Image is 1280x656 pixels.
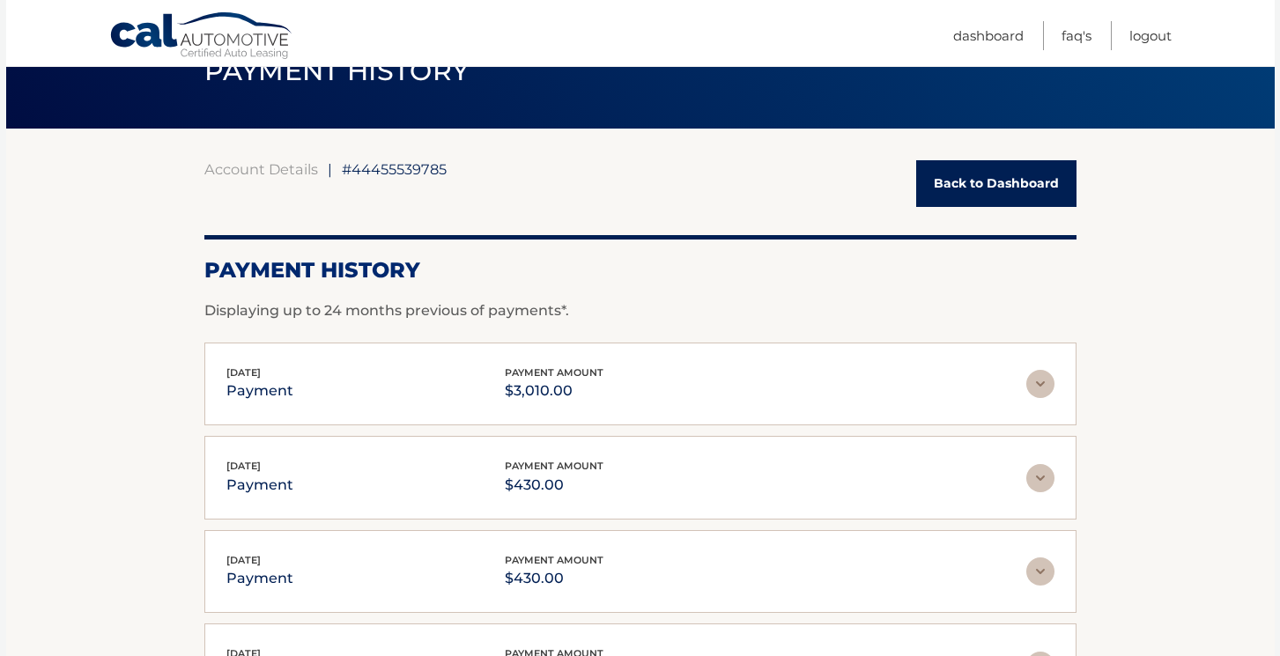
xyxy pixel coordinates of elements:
a: Logout [1129,21,1172,50]
span: PAYMENT HISTORY [204,55,470,87]
p: payment [226,566,293,591]
p: payment [226,379,293,403]
span: | [328,160,332,178]
p: payment [226,473,293,498]
a: FAQ's [1062,21,1091,50]
span: payment amount [505,366,603,379]
span: [DATE] [226,554,261,566]
p: $430.00 [505,473,603,498]
img: accordion-rest.svg [1026,464,1054,492]
h2: Payment History [204,257,1077,284]
span: #44455539785 [342,160,447,178]
p: Displaying up to 24 months previous of payments*. [204,300,1077,321]
a: Cal Automotive [109,11,294,63]
p: $3,010.00 [505,379,603,403]
a: Dashboard [953,21,1024,50]
span: payment amount [505,554,603,566]
a: Back to Dashboard [916,160,1077,207]
p: $430.00 [505,566,603,591]
a: Account Details [204,160,318,178]
span: [DATE] [226,460,261,472]
img: accordion-rest.svg [1026,370,1054,398]
span: payment amount [505,460,603,472]
img: accordion-rest.svg [1026,557,1054,586]
span: [DATE] [226,366,261,379]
